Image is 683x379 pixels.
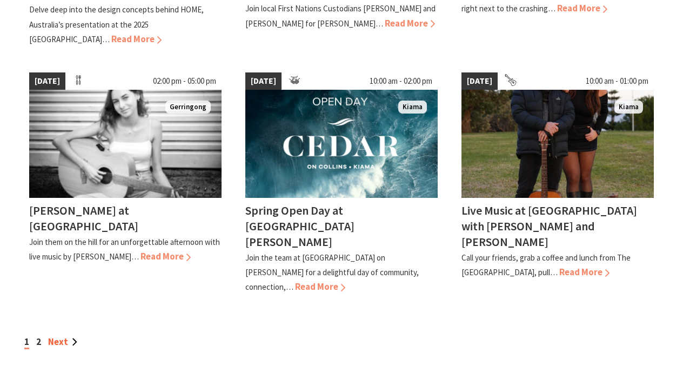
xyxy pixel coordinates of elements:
p: Call your friends, grab a coffee and lunch from The [GEOGRAPHIC_DATA], pull… [461,252,631,277]
img: Em & Ron [461,90,654,198]
span: Kiama [614,101,643,114]
span: Read More [559,266,610,278]
h4: Spring Open Day at [GEOGRAPHIC_DATA][PERSON_NAME] [245,203,354,249]
span: [DATE] [245,72,282,90]
p: Join local First Nations Custodians [PERSON_NAME] and [PERSON_NAME] for [PERSON_NAME]… [245,3,436,28]
p: Join them on the hill for an unforgettable afternoon with live music by [PERSON_NAME]… [29,237,220,262]
span: Read More [557,2,607,14]
p: Join the team at [GEOGRAPHIC_DATA] on [PERSON_NAME] for a delightful day of community, connection,… [245,252,419,292]
span: [DATE] [461,72,498,90]
h4: [PERSON_NAME] at [GEOGRAPHIC_DATA] [29,203,138,234]
span: Gerringong [165,101,211,114]
span: 02:00 pm - 05:00 pm [148,72,222,90]
span: 10:00 am - 02:00 pm [364,72,438,90]
a: [DATE] 10:00 am - 02:00 pm Kiama Spring Open Day at [GEOGRAPHIC_DATA][PERSON_NAME] Join the team ... [245,72,438,295]
span: [DATE] [29,72,65,90]
span: 1 [24,336,29,349]
h4: Live Music at [GEOGRAPHIC_DATA] with [PERSON_NAME] and [PERSON_NAME] [461,203,637,249]
a: [DATE] 02:00 pm - 05:00 pm Tayah Larsen Gerringong [PERSON_NAME] at [GEOGRAPHIC_DATA] Join them o... [29,72,222,295]
img: Tayah Larsen [29,90,222,198]
span: Read More [385,17,435,29]
span: Read More [295,281,345,292]
span: Read More [111,33,162,45]
span: Kiama [398,101,427,114]
span: 10:00 am - 01:00 pm [580,72,654,90]
a: Next [48,336,77,348]
a: [DATE] 10:00 am - 01:00 pm Em & Ron Kiama Live Music at [GEOGRAPHIC_DATA] with [PERSON_NAME] and ... [461,72,654,295]
p: Delve deep into the design concepts behind HOME, Australia’s presentation at the 2025 [GEOGRAPHIC... [29,4,204,44]
span: Read More [140,250,191,262]
a: 2 [36,336,41,348]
